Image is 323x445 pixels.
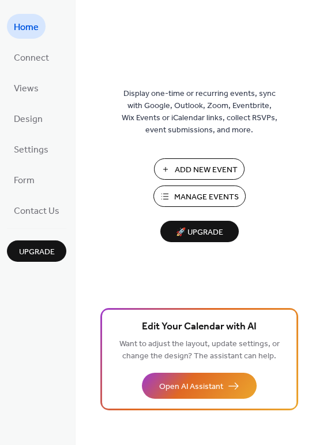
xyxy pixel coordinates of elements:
[14,49,49,67] span: Connect
[175,164,238,176] span: Add New Event
[122,88,277,136] span: Display one-time or recurring events, sync with Google, Outlook, Zoom, Eventbrite, Wix Events or ...
[14,202,59,220] span: Contact Us
[167,225,232,240] span: 🚀 Upgrade
[14,172,35,190] span: Form
[174,191,239,203] span: Manage Events
[153,186,246,207] button: Manage Events
[7,44,56,69] a: Connect
[7,136,55,161] a: Settings
[154,158,245,180] button: Add New Event
[14,110,43,128] span: Design
[7,75,46,100] a: Views
[160,221,239,242] button: 🚀 Upgrade
[14,80,39,98] span: Views
[7,240,66,262] button: Upgrade
[14,18,39,36] span: Home
[7,198,66,222] a: Contact Us
[142,373,257,399] button: Open AI Assistant
[142,319,257,335] span: Edit Your Calendar with AI
[7,14,46,39] a: Home
[14,141,48,159] span: Settings
[19,246,55,258] span: Upgrade
[7,167,42,192] a: Form
[7,106,50,131] a: Design
[119,336,280,364] span: Want to adjust the layout, update settings, or change the design? The assistant can help.
[159,381,223,393] span: Open AI Assistant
